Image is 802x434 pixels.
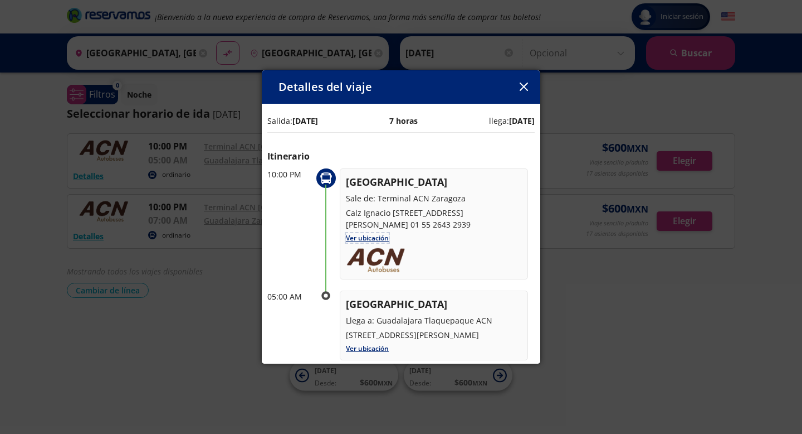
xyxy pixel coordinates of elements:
p: [GEOGRAPHIC_DATA] [346,297,522,312]
img: uploads_2F1578608151385-az9gqjqws8t-172a25c88b65a2891a7feb5602a74b01_2FLogo_V_Cafe.png [346,247,405,273]
p: Salida: [267,115,318,127]
p: 7 horas [389,115,418,127]
a: Ver ubicación [346,233,389,243]
p: Calz Ignacio [STREET_ADDRESS][PERSON_NAME] 01 55 2643 2939 [346,207,522,230]
p: Llega a: Guadalajara Tlaquepaque ACN [346,315,522,326]
p: Itinerario [267,150,535,163]
a: Ver ubicación [346,344,389,353]
p: [GEOGRAPHIC_DATA] [346,175,522,190]
b: [DATE] [292,115,318,126]
p: Sale de: Terminal ACN Zaragoza [346,192,522,204]
p: 10:00 PM [267,168,312,180]
p: llega: [489,115,535,127]
b: [DATE] [509,115,535,126]
p: 05:00 AM [267,291,312,302]
p: [STREET_ADDRESS][PERSON_NAME] [346,329,522,341]
p: Detalles del viaje [278,79,372,95]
